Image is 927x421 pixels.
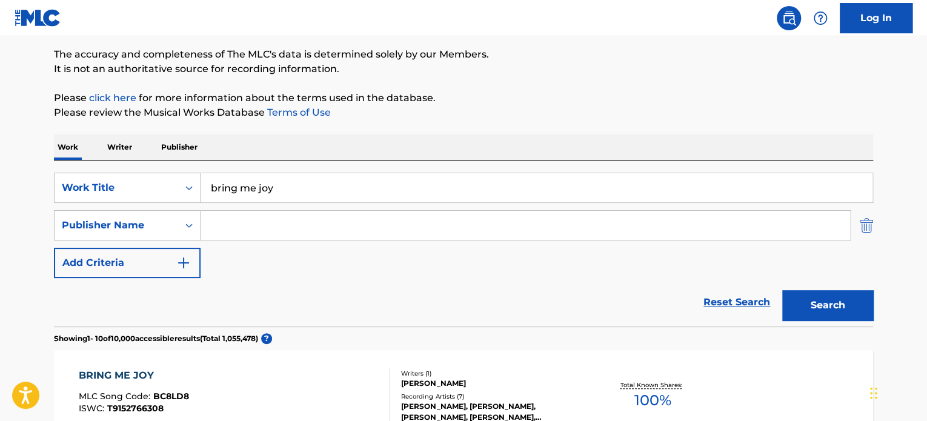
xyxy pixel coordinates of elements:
p: Please review the Musical Works Database [54,105,873,120]
p: It is not an authoritative source for recording information. [54,62,873,76]
iframe: Chat Widget [866,363,927,421]
button: Search [782,290,873,320]
div: Recording Artists ( 7 ) [401,392,584,401]
p: The accuracy and completeness of The MLC's data is determined solely by our Members. [54,47,873,62]
p: Writer [104,134,136,160]
div: Help [808,6,832,30]
span: ? [261,333,272,344]
p: Total Known Shares: [620,380,685,390]
span: 100 % [634,390,671,411]
span: MLC Song Code : [79,391,153,402]
a: Terms of Use [265,107,331,118]
img: MLC Logo [15,9,61,27]
form: Search Form [54,173,873,327]
img: help [813,11,828,25]
span: ISWC : [79,403,107,414]
a: Public Search [777,6,801,30]
div: Publisher Name [62,218,171,233]
p: Work [54,134,82,160]
span: T9152766308 [107,403,164,414]
img: 9d2ae6d4665cec9f34b9.svg [176,256,191,270]
span: BC8LD8 [153,391,189,402]
div: Work Title [62,181,171,195]
p: Publisher [158,134,201,160]
div: Drag [870,375,877,411]
a: click here [89,92,136,104]
button: Add Criteria [54,248,201,278]
img: Delete Criterion [860,210,873,240]
p: Please for more information about the terms used in the database. [54,91,873,105]
img: search [782,11,796,25]
div: Writers ( 1 ) [401,369,584,378]
a: Reset Search [697,289,776,316]
div: [PERSON_NAME] [401,378,584,389]
div: BRING ME JOY [79,368,189,383]
a: Log In [840,3,912,33]
p: Showing 1 - 10 of 10,000 accessible results (Total 1,055,478 ) [54,333,258,344]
